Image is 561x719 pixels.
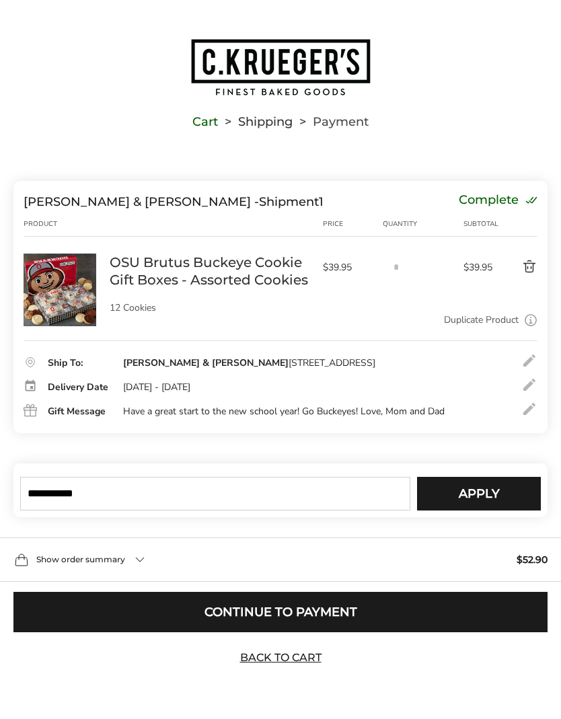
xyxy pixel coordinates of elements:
[313,117,369,126] span: Payment
[24,253,96,266] a: OSU Brutus Buckeye Cookie Gift Boxes - Assorted Cookies
[123,406,445,418] div: Have a great start to the new school year! Go Buckeyes! Love, Mom and Dad
[417,477,541,510] button: Apply
[459,194,537,209] div: Complete
[13,38,548,97] a: Go to home page
[123,357,375,369] div: [STREET_ADDRESS]
[233,650,328,665] a: Back to Cart
[463,219,497,229] div: Subtotal
[24,194,259,209] span: [PERSON_NAME] & [PERSON_NAME] -
[13,592,548,632] button: Continue to Payment
[323,219,383,229] div: Price
[24,219,110,229] div: Product
[323,261,376,274] span: $39.95
[36,556,125,564] span: Show order summary
[123,381,190,393] div: [DATE] - [DATE]
[48,383,110,392] div: Delivery Date
[319,194,324,209] span: 1
[123,356,289,369] strong: [PERSON_NAME] & [PERSON_NAME]
[218,117,293,126] li: Shipping
[48,407,110,416] div: Gift Message
[110,254,309,289] a: OSU Brutus Buckeye Cookie Gift Boxes - Assorted Cookies
[383,219,463,229] div: Quantity
[463,261,497,274] span: $39.95
[444,313,519,328] a: Duplicate Product
[24,254,96,326] img: OSU Brutus Buckeye Cookie Gift Boxes - Assorted Cookies
[48,358,110,368] div: Ship To:
[459,488,500,500] span: Apply
[190,38,371,97] img: C.KRUEGER'S
[383,254,410,280] input: Quantity input
[24,194,324,209] div: Shipment
[497,259,537,275] button: Delete product
[110,303,309,313] p: 12 Cookies
[517,555,548,564] span: $52.90
[192,117,218,126] a: Cart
